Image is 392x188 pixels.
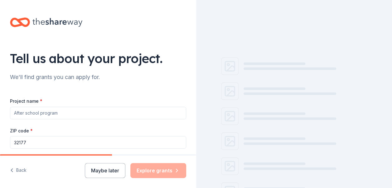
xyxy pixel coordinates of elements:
div: We'll find grants you can apply for. [10,72,186,82]
label: ZIP code [10,128,33,134]
button: Maybe later [85,163,125,178]
input: After school program [10,107,186,119]
button: Back [10,164,27,177]
input: 12345 (U.S. only) [10,136,186,149]
label: Project name [10,98,42,104]
div: Tell us about your project. [10,50,186,67]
